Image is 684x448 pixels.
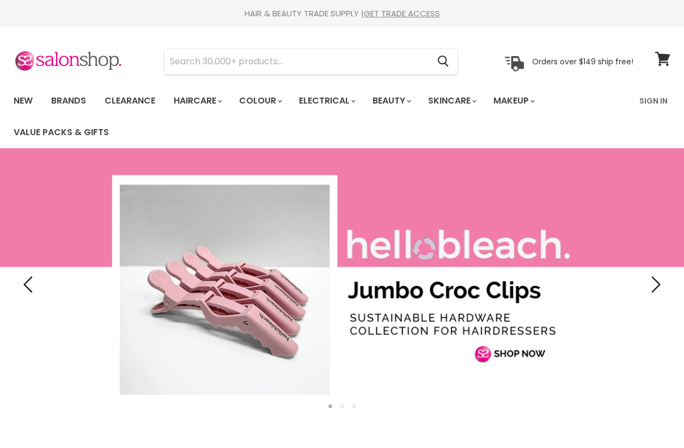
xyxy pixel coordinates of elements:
button: Previous [19,274,41,295]
button: Next [643,274,665,295]
li: Page dot 3 [352,404,356,408]
a: GET TRADE ACCESS [364,8,440,19]
a: Value Packs & Gifts [5,121,117,144]
a: Haircare [166,89,229,112]
a: Clearance [96,89,163,112]
form: Product [164,49,458,75]
p: Orders over $149 ship free! [532,56,633,66]
li: Page dot 2 [340,404,344,408]
a: Brands [43,89,94,112]
a: Electrical [291,89,362,112]
a: Beauty [364,89,418,112]
a: Makeup [485,89,541,112]
button: Search [429,49,457,74]
input: Search [164,49,429,74]
a: Sign In [633,89,674,112]
a: New [5,89,41,112]
a: Colour [231,89,289,112]
a: Skincare [420,89,483,112]
li: Page dot 1 [328,404,332,408]
ul: Main menu [5,85,633,148]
